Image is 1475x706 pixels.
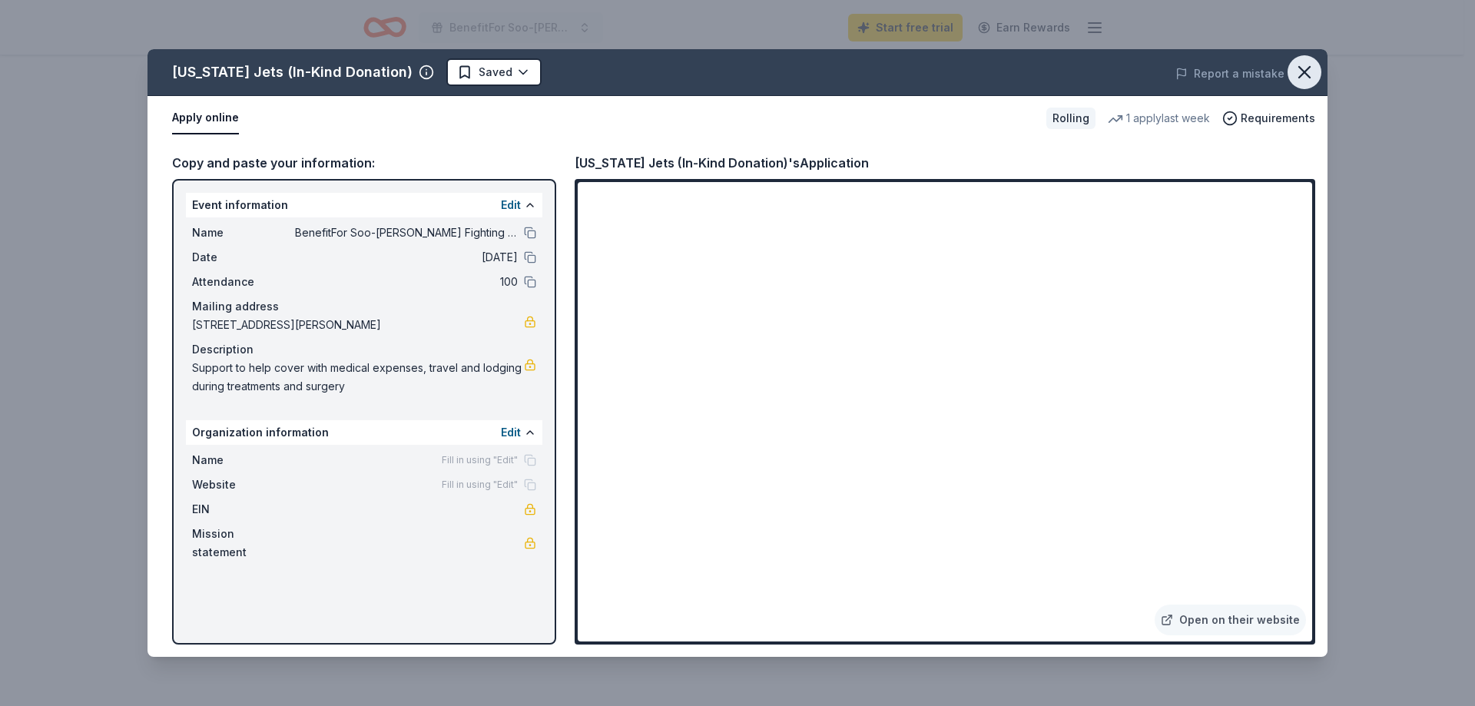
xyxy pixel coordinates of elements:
[1046,108,1095,129] div: Rolling
[1222,109,1315,128] button: Requirements
[295,224,518,242] span: BenefitFor Soo-[PERSON_NAME] Fighting [MEDICAL_DATA]
[186,193,542,217] div: Event information
[479,63,512,81] span: Saved
[192,525,295,562] span: Mission statement
[575,153,869,173] div: [US_STATE] Jets (In-Kind Donation)'s Application
[192,316,524,334] span: [STREET_ADDRESS][PERSON_NAME]
[442,479,518,491] span: Fill in using "Edit"
[172,153,556,173] div: Copy and paste your information:
[186,420,542,445] div: Organization information
[192,224,295,242] span: Name
[1241,109,1315,128] span: Requirements
[295,273,518,291] span: 100
[1108,109,1210,128] div: 1 apply last week
[192,451,295,469] span: Name
[442,454,518,466] span: Fill in using "Edit"
[172,60,413,85] div: [US_STATE] Jets (In-Kind Donation)
[1175,65,1284,83] button: Report a mistake
[1155,605,1306,635] a: Open on their website
[192,248,295,267] span: Date
[192,500,295,519] span: EIN
[192,273,295,291] span: Attendance
[192,340,536,359] div: Description
[446,58,542,86] button: Saved
[192,297,536,316] div: Mailing address
[192,476,295,494] span: Website
[192,359,524,396] span: Support to help cover with medical expenses, travel and lodging during treatments and surgery
[501,423,521,442] button: Edit
[501,196,521,214] button: Edit
[295,248,518,267] span: [DATE]
[172,102,239,134] button: Apply online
